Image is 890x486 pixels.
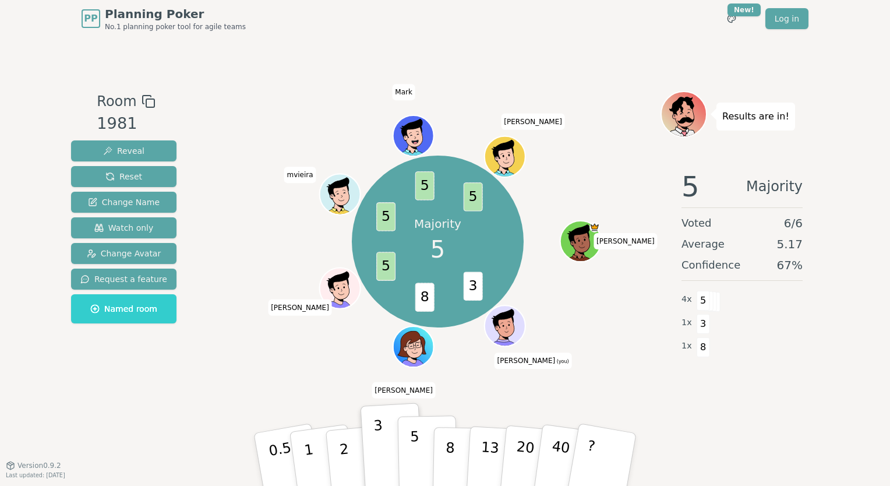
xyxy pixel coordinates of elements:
[71,243,176,264] button: Change Avatar
[590,222,601,233] span: Rafael is the host
[97,112,155,136] div: 1981
[103,145,144,157] span: Reveal
[105,171,142,182] span: Reset
[495,353,572,369] span: Click to change your name
[373,417,386,481] p: 3
[727,3,761,16] div: New!
[88,196,160,208] span: Change Name
[105,6,246,22] span: Planning Poker
[681,316,692,329] span: 1 x
[105,22,246,31] span: No.1 planning poker tool for agile teams
[284,167,316,183] span: Click to change your name
[71,294,176,323] button: Named room
[555,360,569,365] span: (you)
[501,114,565,130] span: Click to change your name
[90,303,157,315] span: Named room
[697,337,710,357] span: 8
[681,172,700,200] span: 5
[765,8,808,29] a: Log in
[6,461,61,470] button: Version0.9.2
[681,215,712,231] span: Voted
[82,6,246,31] a: PPPlanning PokerNo.1 planning poker tool for agile teams
[84,12,97,26] span: PP
[6,472,65,478] span: Last updated: [DATE]
[594,233,658,249] span: Click to change your name
[681,340,692,353] span: 1 x
[71,140,176,161] button: Reveal
[784,215,803,231] span: 6 / 6
[377,252,396,280] span: 5
[430,232,445,267] span: 5
[87,248,161,259] span: Change Avatar
[464,272,483,300] span: 3
[722,108,789,125] p: Results are in!
[697,314,710,334] span: 3
[415,171,435,200] span: 5
[464,182,483,211] span: 5
[71,269,176,290] button: Request a feature
[268,300,332,316] span: Click to change your name
[681,293,692,306] span: 4 x
[372,382,436,399] span: Click to change your name
[414,216,461,232] p: Majority
[94,222,154,234] span: Watch only
[415,283,435,311] span: 8
[486,307,524,346] button: Click to change your avatar
[681,236,725,252] span: Average
[777,257,803,273] span: 67 %
[80,273,167,285] span: Request a feature
[97,91,136,112] span: Room
[71,166,176,187] button: Reset
[71,192,176,213] button: Change Name
[721,8,742,29] button: New!
[746,172,803,200] span: Majority
[697,291,710,311] span: 5
[377,202,396,231] span: 5
[681,257,740,273] span: Confidence
[17,461,61,470] span: Version 0.9.2
[776,236,803,252] span: 5.17
[392,84,415,100] span: Click to change your name
[71,217,176,238] button: Watch only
